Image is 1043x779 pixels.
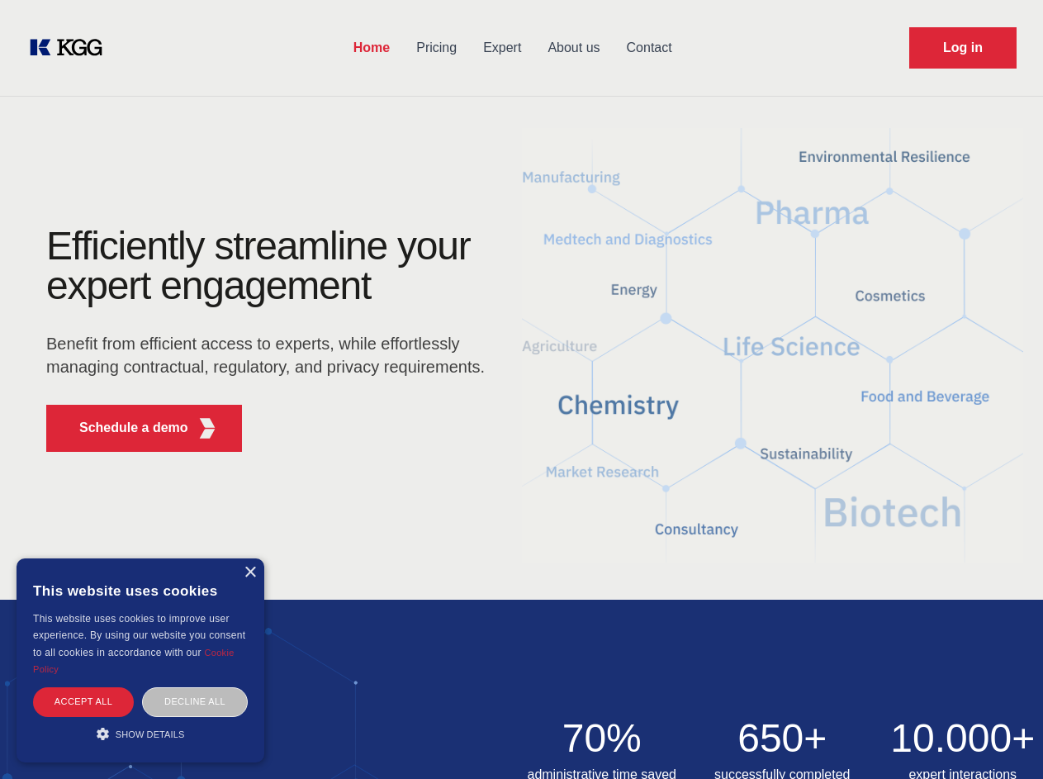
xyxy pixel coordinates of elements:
a: Request Demo [909,27,1017,69]
div: This website uses cookies [33,571,248,610]
p: Schedule a demo [79,418,188,438]
img: KGG Fifth Element RED [522,107,1024,583]
h1: Efficiently streamline your expert engagement [46,226,495,306]
div: Decline all [142,687,248,716]
a: Home [340,26,403,69]
button: Schedule a demoKGG Fifth Element RED [46,405,242,452]
span: This website uses cookies to improve user experience. By using our website you consent to all coo... [33,613,245,658]
a: Contact [614,26,685,69]
h2: 650+ [702,719,863,758]
a: Expert [470,26,534,69]
a: Cookie Policy [33,648,235,674]
a: KOL Knowledge Platform: Talk to Key External Experts (KEE) [26,35,116,61]
a: Pricing [403,26,470,69]
p: Benefit from efficient access to experts, while effortlessly managing contractual, regulatory, an... [46,332,495,378]
div: Close [244,567,256,579]
div: Show details [33,725,248,742]
img: KGG Fifth Element RED [197,418,218,439]
a: About us [534,26,613,69]
span: Show details [116,729,185,739]
div: Accept all [33,687,134,716]
h2: 70% [522,719,683,758]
